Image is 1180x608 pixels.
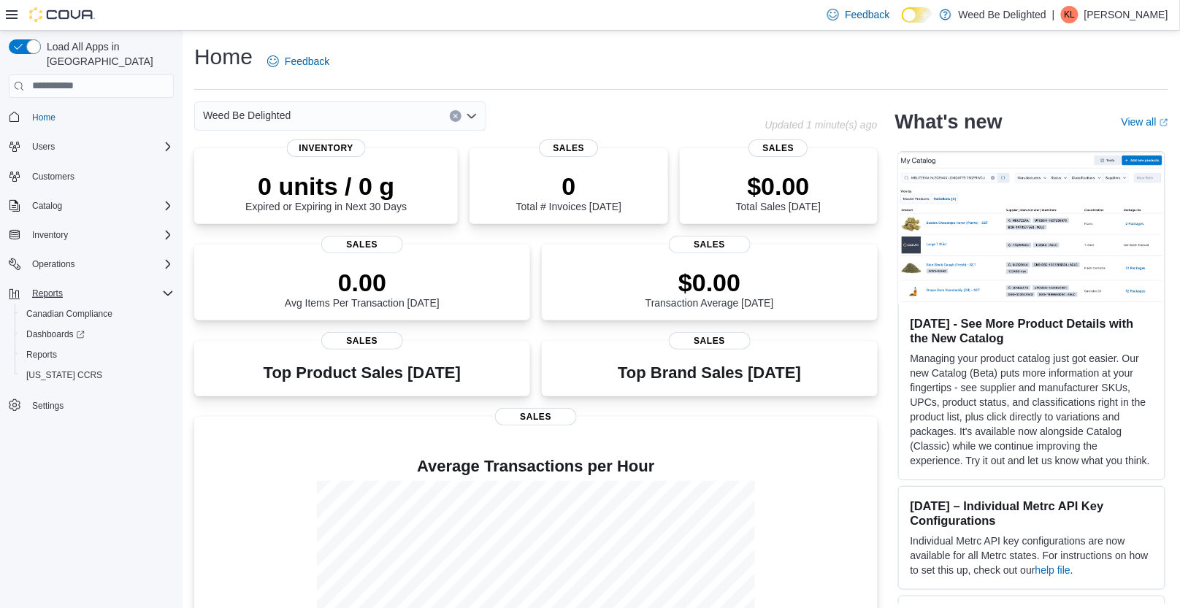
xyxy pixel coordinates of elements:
span: Canadian Compliance [26,308,112,320]
span: Users [26,138,174,155]
button: Inventory [3,225,180,245]
span: Operations [26,255,174,273]
button: Operations [26,255,81,273]
span: Customers [26,167,174,185]
button: Reports [15,345,180,365]
a: Customers [26,168,80,185]
button: Clear input [450,110,461,122]
button: [US_STATE] CCRS [15,365,180,385]
span: Weed Be Delighted [203,107,291,124]
a: Settings [26,397,69,415]
button: Users [26,138,61,155]
div: Total # Invoices [DATE] [516,172,621,212]
span: Customers [32,171,74,182]
button: Inventory [26,226,74,244]
p: Individual Metrc API key configurations are now available for all Metrc states. For instructions ... [911,534,1153,577]
p: 0 units / 0 g [245,172,407,201]
button: Catalog [3,196,180,216]
div: Transaction Average [DATE] [645,268,774,309]
span: Sales [669,332,751,350]
p: 0.00 [285,268,440,297]
svg: External link [1160,118,1168,127]
a: [US_STATE] CCRS [20,366,108,384]
h3: [DATE] - See More Product Details with the New Catalog [911,316,1153,345]
input: Dark Mode [902,7,932,23]
div: Kevin Loo [1061,6,1079,23]
span: Reports [26,349,57,361]
p: | [1052,6,1055,23]
a: View allExternal link [1122,116,1168,128]
h2: What's new [895,110,1003,134]
button: Catalog [26,197,68,215]
span: Users [32,141,55,153]
p: [PERSON_NAME] [1084,6,1168,23]
div: Expired or Expiring in Next 30 Days [245,172,407,212]
span: Reports [20,346,174,363]
span: Reports [26,285,174,302]
h4: Average Transactions per Hour [206,458,866,475]
span: Home [26,108,174,126]
button: Canadian Compliance [15,304,180,324]
span: Sales [748,139,808,157]
a: Home [26,109,61,126]
h3: Top Brand Sales [DATE] [618,364,801,382]
p: $0.00 [645,268,774,297]
a: Canadian Compliance [20,305,118,323]
p: 0 [516,172,621,201]
span: [US_STATE] CCRS [26,369,102,381]
nav: Complex example [9,101,174,454]
span: Reports [32,288,63,299]
button: Reports [26,285,69,302]
a: Dashboards [20,326,91,343]
span: Dashboards [26,328,85,340]
span: Sales [321,332,403,350]
p: Managing your product catalog just got easier. Our new Catalog (Beta) puts more information at yo... [911,351,1153,468]
span: Operations [32,258,75,270]
button: Users [3,136,180,157]
span: Home [32,112,55,123]
button: Operations [3,254,180,274]
span: Sales [321,236,403,253]
p: Weed Be Delighted [959,6,1046,23]
span: Sales [669,236,751,253]
button: Customers [3,166,180,187]
span: Sales [539,139,598,157]
span: KL [1065,6,1076,23]
div: Avg Items Per Transaction [DATE] [285,268,440,309]
a: Feedback [261,47,335,76]
span: Load All Apps in [GEOGRAPHIC_DATA] [41,39,174,69]
span: Inventory [32,229,68,241]
button: Home [3,107,180,128]
span: Dashboards [20,326,174,343]
span: Canadian Compliance [20,305,174,323]
a: Dashboards [15,324,180,345]
span: Washington CCRS [20,366,174,384]
span: Feedback [845,7,889,22]
p: Updated 1 minute(s) ago [765,119,878,131]
p: $0.00 [736,172,821,201]
img: Cova [29,7,95,22]
button: Settings [3,394,180,415]
button: Reports [3,283,180,304]
h3: [DATE] – Individual Metrc API Key Configurations [911,499,1153,528]
a: help file [1035,564,1070,576]
span: Settings [26,396,174,414]
span: Feedback [285,54,329,69]
span: Inventory [26,226,174,244]
button: Open list of options [466,110,478,122]
span: Catalog [26,197,174,215]
span: Catalog [32,200,62,212]
span: Sales [495,408,577,426]
span: Settings [32,400,64,412]
a: Reports [20,346,63,363]
span: Inventory [287,139,366,157]
div: Total Sales [DATE] [736,172,821,212]
h1: Home [194,42,253,72]
h3: Top Product Sales [DATE] [264,364,461,382]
